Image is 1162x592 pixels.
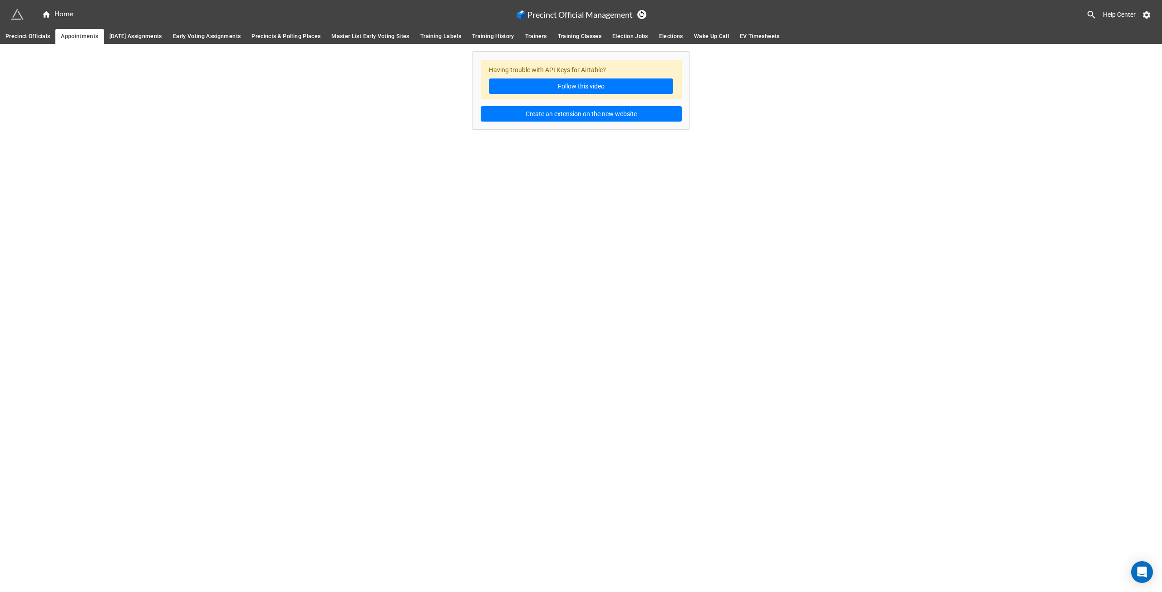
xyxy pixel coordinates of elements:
span: Precinct Officials [5,32,50,41]
span: Elections [659,32,683,41]
img: miniextensions-icon.73ae0678.png [11,8,24,21]
a: Follow this video [489,78,673,94]
span: Precincts & Polling Places [251,32,320,41]
h3: 🗳️ Precinct Official Management [516,10,633,19]
span: Master List Early Voting Sites [331,32,409,41]
span: Training History [472,32,514,41]
span: Training Classes [558,32,602,41]
span: Early Voting Assignments [173,32,241,41]
span: Election Jobs [612,32,648,41]
span: EV Timesheets [740,32,780,41]
a: Help Center [1097,6,1142,23]
span: Appointments [61,32,98,41]
a: Sync Base Structure [637,10,646,19]
span: Training Labels [420,32,461,41]
div: Open Intercom Messenger [1131,561,1153,583]
div: Having trouble with API Keys for Airtable? [481,60,682,99]
a: Home [36,9,79,20]
span: Wake Up Call [694,32,729,41]
div: Home [42,9,73,20]
button: Create an extension on the new website [481,106,682,122]
span: Trainers [525,32,547,41]
span: [DATE] Assignments [109,32,162,41]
